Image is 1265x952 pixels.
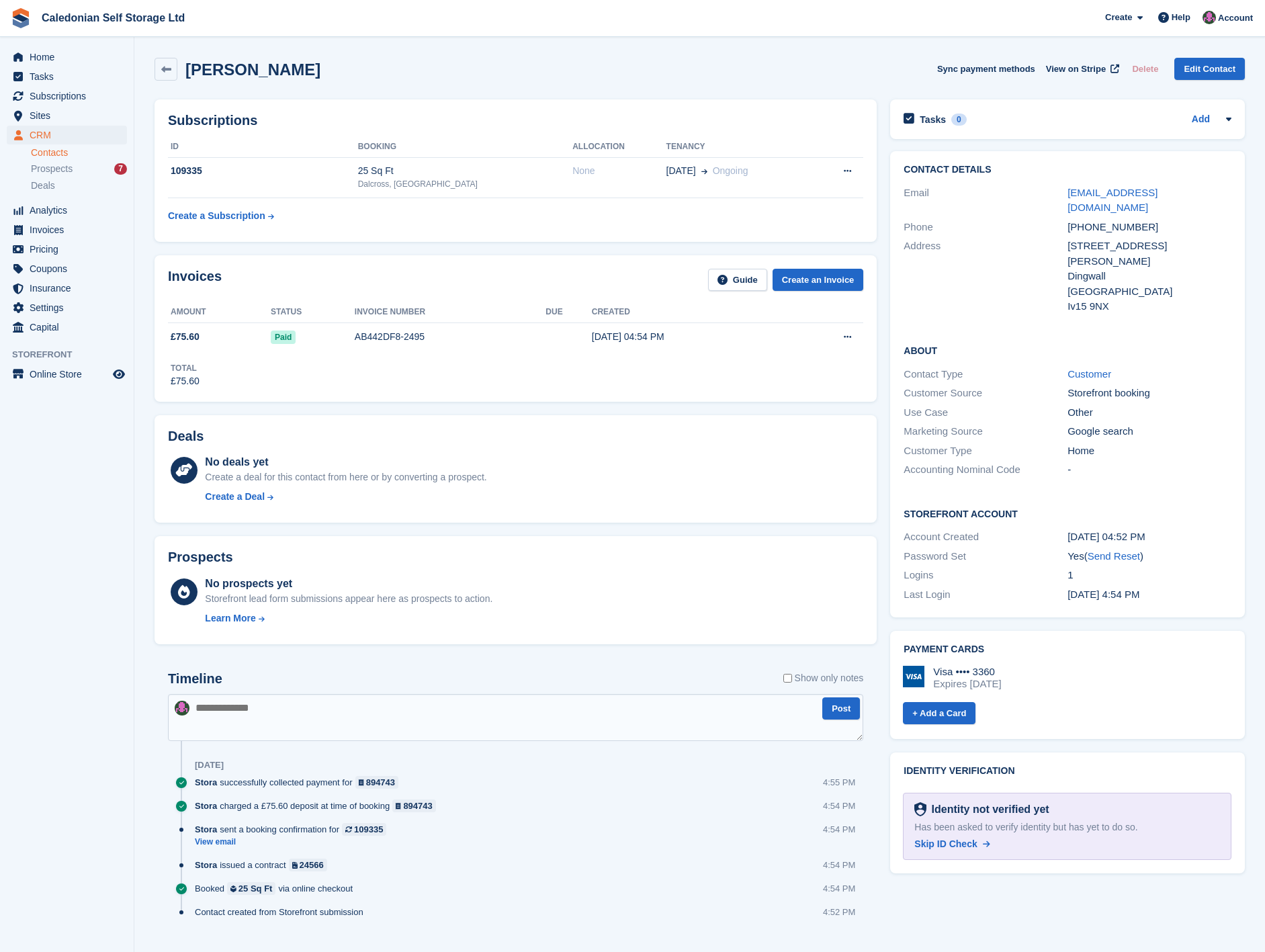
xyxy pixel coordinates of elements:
div: Dingwall [1067,269,1231,284]
span: [DATE] [666,164,696,178]
span: Settings [30,298,110,317]
img: stora-icon-8386f47178a22dfd0bd8f6a31ec36ba5ce8667c1dd55bd0f319d3a0aa187defe.svg [11,8,31,28]
a: Create an Invoice [773,269,864,291]
th: Status [271,302,355,323]
span: Skip ID Check [914,838,977,849]
span: Capital [30,318,110,337]
h2: Identity verification [904,766,1231,777]
h2: Deals [168,429,204,444]
h2: Prospects [168,550,233,565]
div: [PHONE_NUMBER] [1067,220,1231,235]
div: Iv15 9NX [1067,299,1231,314]
div: Home [1067,443,1231,459]
th: Invoice number [355,302,546,323]
div: Other [1067,405,1231,421]
a: Send Reset [1088,550,1140,562]
div: 1 [1067,568,1231,583]
span: Subscriptions [30,87,110,105]
div: 7 [114,163,127,175]
a: 25 Sq Ft [227,882,275,895]
label: Show only notes [783,671,864,685]
span: Paid [271,331,296,344]
div: Address [904,239,1067,314]
div: 4:54 PM [823,882,855,895]
span: Sites [30,106,110,125]
th: Amount [168,302,271,323]
h2: Payment cards [904,644,1231,655]
a: menu [7,365,127,384]
div: [STREET_ADDRESS][PERSON_NAME] [1067,239,1231,269]
div: Create a Deal [205,490,265,504]
img: Identity Verification Ready [914,802,926,817]
a: menu [7,298,127,317]
div: None [572,164,666,178]
div: 4:54 PM [823,859,855,871]
th: Booking [358,136,573,158]
span: Home [30,48,110,67]
a: menu [7,318,127,337]
img: Lois Holling [175,701,189,716]
span: Prospects [31,163,73,175]
span: Account [1218,11,1253,25]
span: Stora [195,823,217,836]
div: Storefront lead form submissions appear here as prospects to action. [205,592,492,606]
div: Account Created [904,529,1067,545]
div: 0 [951,114,967,126]
div: 894743 [403,799,432,812]
a: + Add a Card [903,702,975,724]
div: 25 Sq Ft [358,164,573,178]
a: Create a Subscription [168,204,274,228]
span: Storefront [12,348,134,361]
div: Contact created from Storefront submission [195,906,370,918]
div: 4:54 PM [823,823,855,836]
a: menu [7,106,127,125]
span: Stora [195,799,217,812]
a: menu [7,279,127,298]
div: Customer Type [904,443,1067,459]
div: charged a £75.60 deposit at time of booking [195,799,443,812]
a: View email [195,836,393,848]
div: Logins [904,568,1067,583]
div: Contact Type [904,367,1067,382]
a: Prospects 7 [31,162,127,176]
div: Storefront booking [1067,386,1231,401]
div: - [1067,462,1231,478]
a: 894743 [392,799,436,812]
span: Insurance [30,279,110,298]
span: Coupons [30,259,110,278]
th: Due [546,302,591,323]
a: menu [7,259,127,278]
a: menu [7,201,127,220]
div: Use Case [904,405,1067,421]
a: 109335 [342,823,386,836]
h2: Timeline [168,671,222,687]
a: Caledonian Self Storage Ltd [36,7,190,29]
span: Ongoing [713,165,748,176]
div: [DATE] [195,760,224,771]
h2: [PERSON_NAME] [185,60,320,79]
div: Password Set [904,549,1067,564]
div: 894743 [366,776,395,789]
div: sent a booking confirmation for [195,823,393,836]
div: No deals yet [205,454,486,470]
div: [DATE] 04:52 PM [1067,529,1231,545]
div: 109335 [168,164,358,178]
div: issued a contract [195,859,334,871]
span: £75.60 [171,330,200,344]
span: ( ) [1084,550,1143,562]
div: Customer Source [904,386,1067,401]
a: Learn More [205,611,492,625]
div: Create a deal for this contact from here or by converting a prospect. [205,470,486,484]
span: Create [1105,11,1132,24]
div: 4:52 PM [823,906,855,918]
div: 109335 [354,823,383,836]
a: Edit Contact [1174,58,1245,80]
a: View on Stripe [1041,58,1122,80]
span: Help [1172,11,1190,24]
span: CRM [30,126,110,144]
div: Email [904,185,1067,216]
div: Yes [1067,549,1231,564]
div: Identity not verified yet [926,802,1049,818]
button: Post [822,697,860,720]
div: Accounting Nominal Code [904,462,1067,478]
